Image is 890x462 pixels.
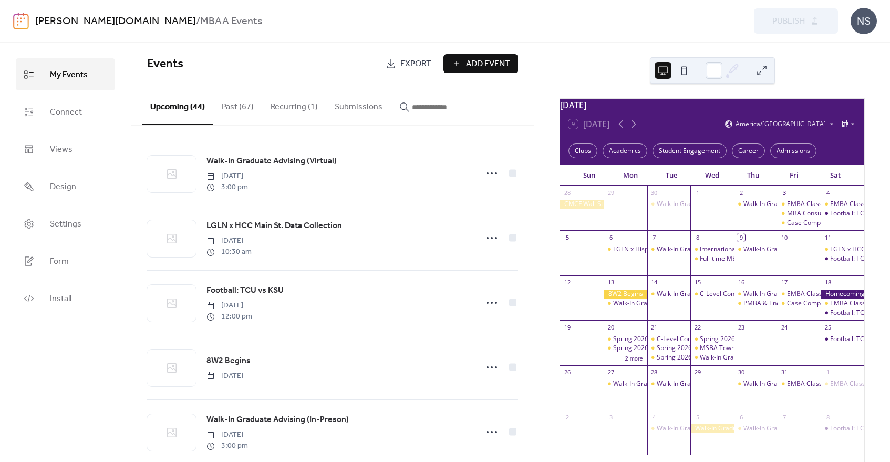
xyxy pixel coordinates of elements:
div: 20 [607,323,615,331]
a: Settings [16,208,115,240]
div: Walk-In Graduate Advising (In-Person) [604,379,647,388]
div: 11 [824,233,832,241]
span: 3:00 pm [206,440,248,451]
div: 14 [650,279,658,286]
div: Walk-In Graduate Advising (Virtual) [743,290,845,299]
div: Walk-In Graduate Advising (In-Preson) [700,353,811,362]
div: 26 [563,368,571,376]
div: 7 [781,413,789,421]
div: Walk-In Graduate Advising (Virtual) [657,424,759,433]
span: Design [50,179,76,195]
span: Views [50,141,73,158]
div: NS [851,8,877,34]
span: My Events [50,67,88,83]
div: 29 [607,189,615,197]
div: Case Competition Workshop [778,219,821,228]
span: Walk-In Graduate Advising (Virtual) [206,155,337,168]
div: 28 [650,368,658,376]
div: Walk-In Graduate Advising (In-Person) [690,424,734,433]
div: EMBA Class Weekend [821,379,864,388]
div: Walk-In Graduate Advising (Virtual) [743,245,845,254]
button: Upcoming (44) [142,85,213,125]
div: 6 [737,413,745,421]
span: Form [50,253,69,270]
span: [DATE] [206,171,248,182]
div: Walk-In Graduate Advising (Virtual) [657,245,759,254]
span: LGLN x HCC Main St. Data Collection [206,220,342,232]
div: Career [732,143,765,158]
div: MBA Consulting Club Panel [778,209,821,218]
a: Views [16,133,115,165]
div: 8 [824,413,832,421]
div: Football: TCU vs CU [821,209,864,218]
div: 1 [694,189,701,197]
button: 2 more [620,353,647,362]
span: 10:30 am [206,247,252,258]
div: 3 [781,189,789,197]
div: Spring 2026 Enrollment Info sessions (Online PMBAs Fall '25 and Energy MBA '25) [647,344,691,353]
a: Connect [16,96,115,128]
div: Admissions [770,143,816,158]
div: Football: TCU vs ISU [821,424,864,433]
span: [DATE] [206,300,252,311]
div: Walk-In Graduate Advising (Virtual) [734,424,778,433]
div: Walk-In Graduate Advising (Virtual) [647,200,691,209]
button: Submissions [326,85,391,124]
div: 17 [781,279,789,286]
div: 7 [650,233,658,241]
div: Homecoming [821,290,864,299]
div: 27 [607,368,615,376]
div: 4 [824,189,832,197]
div: Walk-In Graduate Advising (Virtual) [743,379,845,388]
span: 8W2 Begins [206,355,251,367]
div: Spring 2026 Enrollment Info Sessions (1st YR Full Time MBA ) [700,335,877,344]
b: / [196,12,200,32]
div: Walk-In Graduate Advising (Virtual) [734,290,778,299]
button: Add Event [443,54,518,73]
span: [DATE] [206,371,243,382]
div: CMCF Wall Street Prep [560,200,604,209]
span: 12:00 pm [206,311,252,322]
div: Case Competition Workshop [787,219,870,228]
span: Install [50,291,71,307]
div: Walk-In Graduate Advising (Virtual) [647,245,691,254]
span: Events [147,53,183,76]
div: MSBA Townhall and Enrollment Info Session [690,344,734,353]
a: Form [16,245,115,277]
div: 31 [781,368,789,376]
div: EMBA Class Weekend [787,290,851,299]
div: Student Engagement [653,143,727,158]
a: My Events [16,58,115,90]
div: Spring 2026 Enrollment Info Session: (In-Person PMBAs Spring '25 and Fall '24 and ACCP Sum '24 & ... [604,335,647,344]
span: Football: TCU vs KSU [206,284,284,297]
div: 1 [824,368,832,376]
div: Walk-In Graduate Advising (In-Preson) [604,299,647,308]
div: Walk-In Graduate Advising (Virtual) [647,290,691,299]
div: Football: TCU vs BU [830,309,887,317]
div: 30 [650,189,658,197]
div: 13 [607,279,615,286]
a: 8W2 Begins [206,354,251,368]
div: Sat [815,165,856,186]
div: Walk-In Graduate Advising (Virtual) [734,379,778,388]
div: Walk-In Graduate Advising (Virtual) [647,424,691,433]
button: Past (67) [213,85,262,124]
div: 6 [607,233,615,241]
div: Spring 2026 Enrollment Info Sessions (1st YR Full Time MBA ) [690,335,734,344]
span: 3:00 pm [206,182,248,193]
div: EMBA Class Weekend [778,379,821,388]
a: Walk-In Graduate Advising (Virtual) [206,155,337,168]
div: MBA Consulting Club Panel [787,209,866,218]
div: Spring 2026 Enrollment Info Session: (In-Person PMBAs Spring '25 and Fall '24 and ACCP Sum '24 & ... [604,344,647,353]
div: Mon [609,165,650,186]
div: C-Level Confidential with Jason Kulas [690,290,734,299]
div: Full-time MBA Virtual Info Session [700,254,798,263]
div: 29 [694,368,701,376]
b: MBAA Events [200,12,262,32]
div: Case Competition [778,299,821,308]
button: Recurring (1) [262,85,326,124]
div: 24 [781,323,789,331]
a: Export [378,54,439,73]
span: America/[GEOGRAPHIC_DATA] [736,121,826,127]
div: Fri [774,165,815,186]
